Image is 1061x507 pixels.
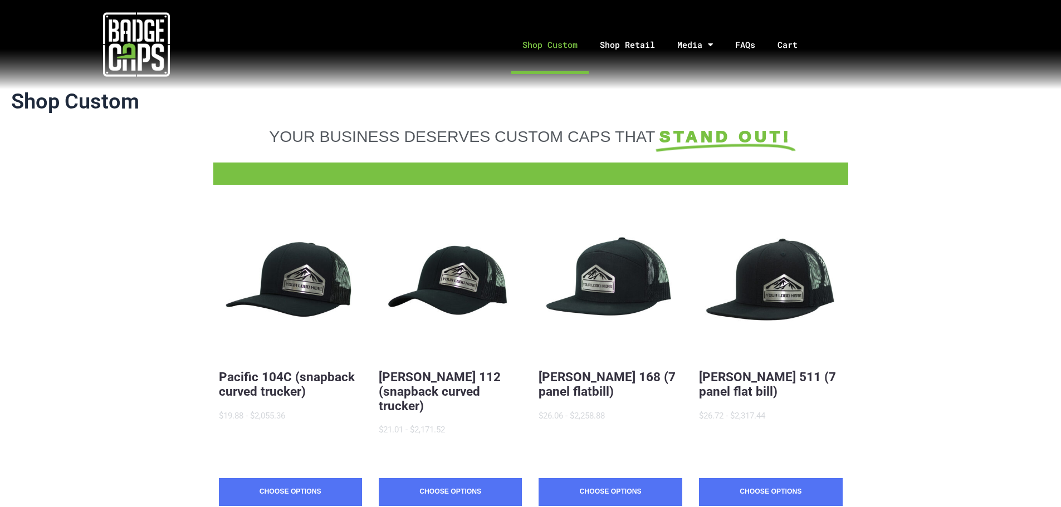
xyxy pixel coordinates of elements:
a: [PERSON_NAME] 168 (7 panel flatbill) [539,370,676,398]
button: BadgeCaps - Richardson 112 [379,213,522,356]
a: Media [666,16,724,74]
img: badgecaps white logo with green acccent [103,11,170,78]
a: Shop Retail [589,16,666,74]
nav: Menu [272,16,1061,74]
h1: Shop Custom [11,89,1050,115]
span: $21.01 - $2,171.52 [379,425,445,435]
a: FAQs [724,16,766,74]
a: Choose Options [539,478,682,506]
a: Pacific 104C (snapback curved trucker) [219,370,355,398]
span: $26.06 - $2,258.88 [539,411,605,421]
a: Choose Options [699,478,842,506]
span: $26.72 - $2,317.44 [699,411,765,421]
button: BadgeCaps - Pacific 104C [219,213,362,356]
a: [PERSON_NAME] 112 (snapback curved trucker) [379,370,501,413]
a: YOUR BUSINESS DESERVES CUSTOM CAPS THAT STAND OUT! [219,127,843,146]
a: Cart [766,16,823,74]
button: BadgeCaps - Richardson 511 [699,213,842,356]
a: Shop Custom [511,16,589,74]
button: BadgeCaps - Richardson 168 [539,213,682,356]
a: [PERSON_NAME] 511 (7 panel flat bill) [699,370,836,398]
a: Choose Options [379,478,522,506]
span: YOUR BUSINESS DESERVES CUSTOM CAPS THAT [269,127,655,145]
a: Choose Options [219,478,362,506]
span: $19.88 - $2,055.36 [219,411,285,421]
a: FFD BadgeCaps Fire Department Custom unique apparel [213,168,848,174]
